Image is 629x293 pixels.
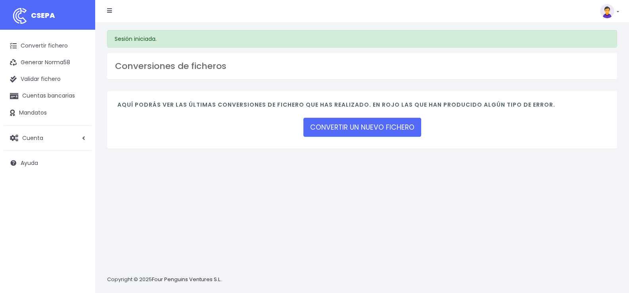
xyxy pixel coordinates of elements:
[21,159,38,167] span: Ayuda
[4,105,91,121] a: Mandatos
[4,130,91,146] a: Cuenta
[4,155,91,171] a: Ayuda
[115,61,609,71] h3: Conversiones de ficheros
[4,54,91,71] a: Generar Norma58
[4,71,91,88] a: Validar fichero
[107,276,222,284] p: Copyright © 2025 .
[31,10,55,20] span: CSEPA
[107,30,617,48] div: Sesión iniciada.
[10,6,30,26] img: logo
[117,101,607,112] h4: Aquí podrás ver las últimas conversiones de fichero que has realizado. En rojo las que han produc...
[4,88,91,104] a: Cuentas bancarias
[152,276,221,283] a: Four Penguins Ventures S.L.
[303,118,421,137] a: CONVERTIR UN NUEVO FICHERO
[4,38,91,54] a: Convertir fichero
[22,134,43,142] span: Cuenta
[600,4,614,18] img: profile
